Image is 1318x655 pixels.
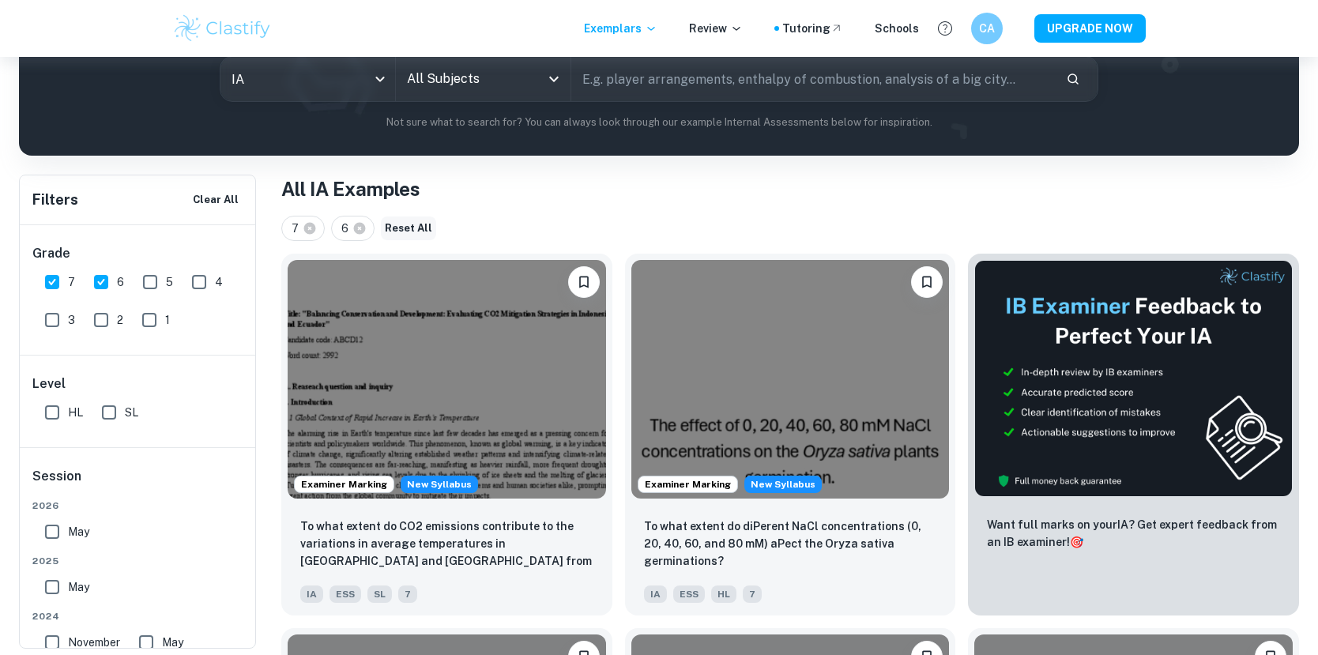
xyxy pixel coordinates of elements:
[300,518,593,571] p: To what extent do CO2 emissions contribute to the variations in average temperatures in Indonesia...
[978,20,996,37] h6: CA
[300,585,323,603] span: IA
[638,477,737,491] span: Examiner Marking
[117,273,124,291] span: 6
[172,13,273,44] img: Clastify logo
[381,216,436,240] button: Reset All
[1070,536,1083,548] span: 🎯
[32,554,244,568] span: 2025
[288,260,606,499] img: ESS IA example thumbnail: To what extent do CO2 emissions contribu
[68,578,89,596] span: May
[644,518,937,570] p: To what extent do diPerent NaCl concentrations (0, 20, 40, 60, and 80 mM) aPect the Oryza sativa ...
[281,254,612,615] a: Examiner MarkingStarting from the May 2026 session, the ESS IA requirements have changed. We crea...
[974,260,1293,497] img: Thumbnail
[711,585,736,603] span: HL
[117,311,123,329] span: 2
[1060,66,1086,92] button: Search
[744,476,822,493] span: New Syllabus
[281,216,325,241] div: 7
[32,375,244,393] h6: Level
[689,20,743,37] p: Review
[32,467,244,499] h6: Session
[341,220,356,237] span: 6
[744,476,822,493] div: Starting from the May 2026 session, the ESS IA requirements have changed. We created this exempla...
[401,476,478,493] div: Starting from the May 2026 session, the ESS IA requirements have changed. We created this exempla...
[281,175,1299,203] h1: All IA Examples
[631,260,950,499] img: ESS IA example thumbnail: To what extent do diPerent NaCl concentr
[743,585,762,603] span: 7
[68,311,75,329] span: 3
[571,57,1053,101] input: E.g. player arrangements, enthalpy of combustion, analysis of a big city...
[875,20,919,37] a: Schools
[220,57,395,101] div: IA
[971,13,1003,44] button: CA
[68,404,83,421] span: HL
[32,244,244,263] h6: Grade
[367,585,392,603] span: SL
[398,585,417,603] span: 7
[165,311,170,329] span: 1
[166,273,173,291] span: 5
[68,634,120,651] span: November
[32,499,244,513] span: 2026
[673,585,705,603] span: ESS
[568,266,600,298] button: Bookmark
[644,585,667,603] span: IA
[932,15,958,42] button: Help and Feedback
[543,68,565,90] button: Open
[987,516,1280,551] p: Want full marks on your IA ? Get expert feedback from an IB examiner!
[329,585,361,603] span: ESS
[32,609,244,623] span: 2024
[968,254,1299,615] a: ThumbnailWant full marks on yourIA? Get expert feedback from an IB examiner!
[68,523,89,540] span: May
[215,273,223,291] span: 4
[1034,14,1146,43] button: UPGRADE NOW
[32,115,1286,130] p: Not sure what to search for? You can always look through our example Internal Assessments below f...
[295,477,394,491] span: Examiner Marking
[32,189,78,211] h6: Filters
[625,254,956,615] a: Examiner MarkingStarting from the May 2026 session, the ESS IA requirements have changed. We crea...
[68,273,75,291] span: 7
[125,404,138,421] span: SL
[584,20,657,37] p: Exemplars
[401,476,478,493] span: New Syllabus
[782,20,843,37] a: Tutoring
[189,188,243,212] button: Clear All
[331,216,375,241] div: 6
[911,266,943,298] button: Bookmark
[292,220,306,237] span: 7
[162,634,183,651] span: May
